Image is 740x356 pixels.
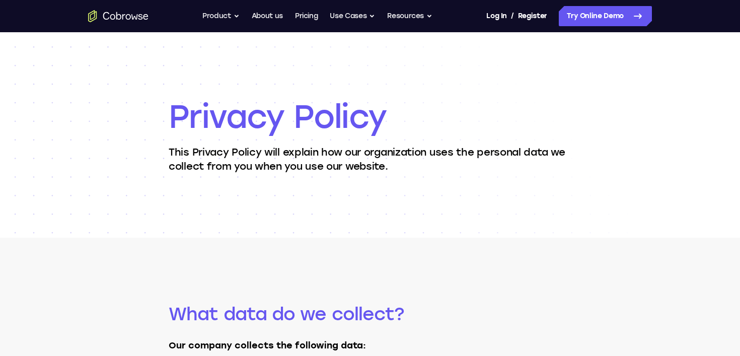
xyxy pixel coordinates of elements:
span: / [511,10,514,22]
a: Try Online Demo [559,6,652,26]
a: Pricing [295,6,318,26]
a: About us [252,6,283,26]
strong: Our company collects the following data: [169,340,366,351]
h2: What data do we collect? [169,302,571,326]
h1: Privacy Policy [169,97,571,137]
button: Product [202,6,240,26]
p: This Privacy Policy will explain how our organization uses the personal data we collect from you ... [169,145,571,173]
a: Log In [486,6,506,26]
button: Resources [387,6,432,26]
a: Go to the home page [88,10,149,22]
a: Register [518,6,547,26]
button: Use Cases [330,6,375,26]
